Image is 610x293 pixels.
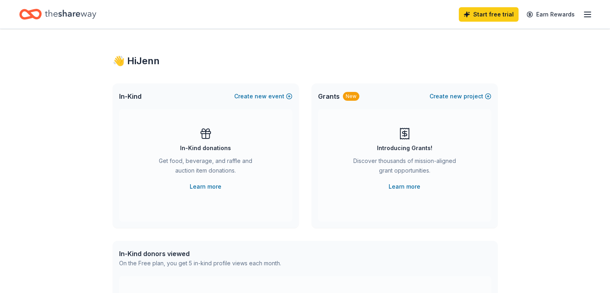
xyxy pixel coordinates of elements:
div: 👋 Hi Jenn [113,55,498,67]
span: new [255,92,267,101]
div: Get food, beverage, and raffle and auction item donations. [151,156,260,179]
div: New [343,92,359,101]
a: Home [19,5,96,24]
div: Discover thousands of mission-aligned grant opportunities. [350,156,459,179]
a: Start free trial [459,7,519,22]
button: Createnewproject [430,92,491,101]
div: On the Free plan, you get 5 in-kind profile views each month. [119,258,281,268]
button: Createnewevent [234,92,292,101]
div: In-Kind donors viewed [119,249,281,258]
a: Earn Rewards [522,7,580,22]
a: Learn more [389,182,420,191]
div: In-Kind donations [180,143,231,153]
div: Introducing Grants! [377,143,432,153]
span: new [450,92,462,101]
span: In-Kind [119,92,142,101]
span: Grants [318,92,340,101]
a: Learn more [190,182,221,191]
